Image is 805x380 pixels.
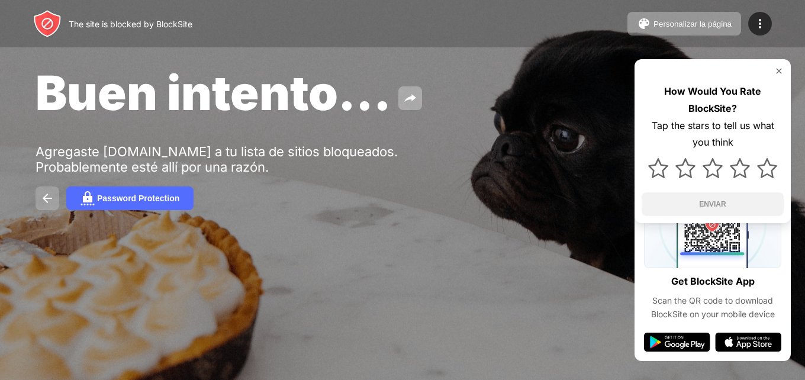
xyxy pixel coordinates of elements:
img: share.svg [403,91,417,105]
div: Tap the stars to tell us what you think [642,117,784,152]
div: Get BlockSite App [671,273,755,290]
img: app-store.svg [715,333,781,352]
div: How Would You Rate BlockSite? [642,83,784,117]
div: Scan the QR code to download BlockSite on your mobile device [644,294,781,321]
img: header-logo.svg [33,9,62,38]
div: The site is blocked by BlockSite [69,19,192,29]
img: pallet.svg [637,17,651,31]
button: Personalizar la página [627,12,741,36]
div: Agregaste [DOMAIN_NAME] a tu lista de sitios bloqueados. Probablemente esté allí por una razón. [36,144,401,175]
div: Personalizar la página [653,20,732,28]
img: star.svg [730,158,750,178]
img: password.svg [80,191,95,205]
img: back.svg [40,191,54,205]
img: star.svg [757,158,777,178]
img: star.svg [703,158,723,178]
button: Password Protection [66,186,194,210]
button: ENVIAR [642,192,784,216]
img: star.svg [675,158,695,178]
img: google-play.svg [644,333,710,352]
span: Buen intento... [36,64,391,121]
img: menu-icon.svg [753,17,767,31]
div: Password Protection [97,194,179,203]
img: star.svg [648,158,668,178]
img: rate-us-close.svg [774,66,784,76]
